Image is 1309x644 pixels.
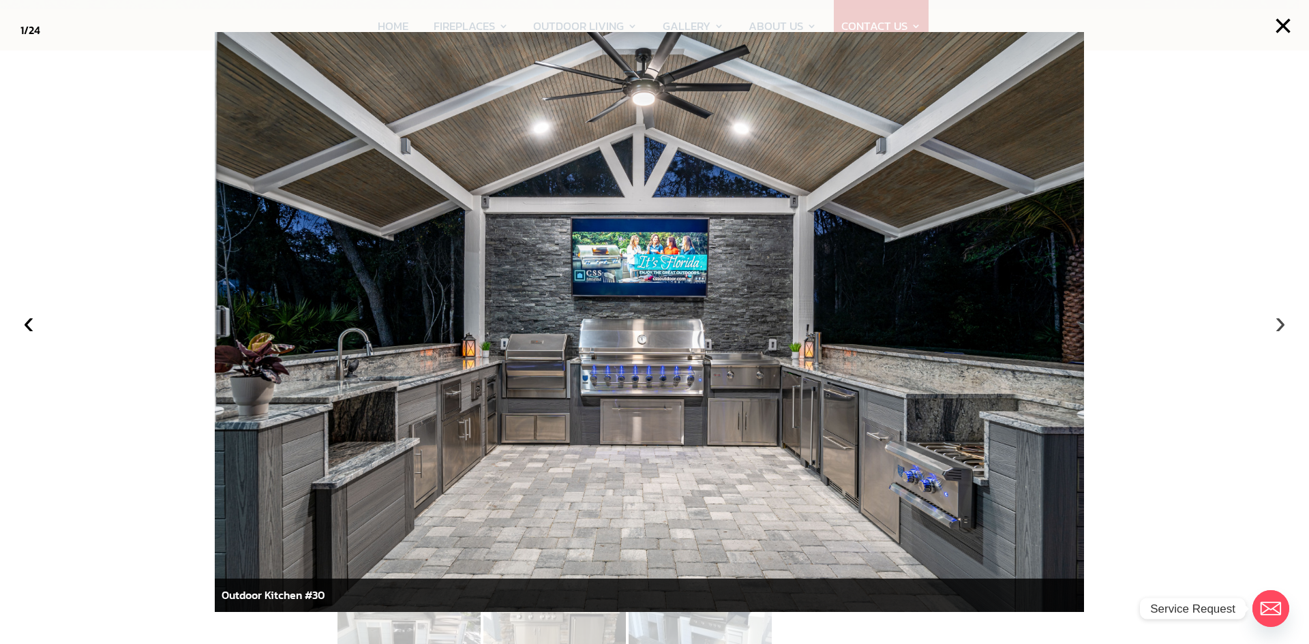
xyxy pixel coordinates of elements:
a: Email [1252,590,1289,627]
img: outdoor-kitchen-slide.jpg [215,32,1085,612]
div: Outdoor Kitchen #30 [215,579,1085,612]
span: 24 [29,22,40,38]
button: × [1268,11,1298,41]
button: ‹ [14,307,44,337]
span: 1 [20,22,24,38]
div: / [20,20,40,40]
button: › [1265,307,1295,337]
